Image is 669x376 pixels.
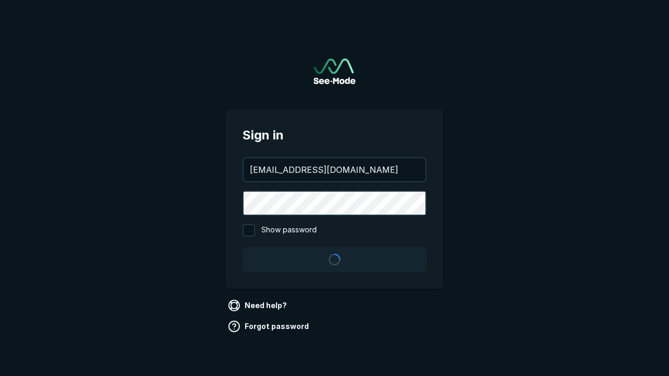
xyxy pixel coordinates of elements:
img: See-Mode Logo [314,58,355,84]
span: Sign in [243,126,426,145]
input: your@email.com [244,158,425,181]
a: Go to sign in [314,58,355,84]
span: Show password [261,224,317,237]
a: Forgot password [226,318,313,335]
a: Need help? [226,297,291,314]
